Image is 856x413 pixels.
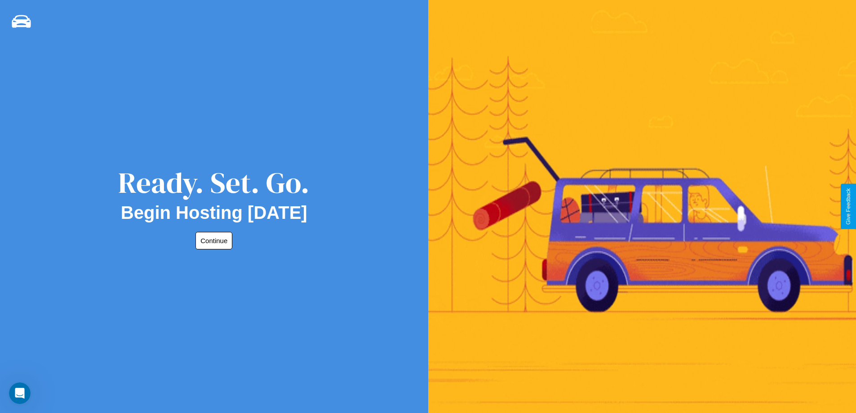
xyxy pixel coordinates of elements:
div: Ready. Set. Go. [118,163,310,203]
button: Continue [195,232,232,249]
div: Give Feedback [845,188,852,225]
iframe: Intercom live chat [9,382,31,404]
h2: Begin Hosting [DATE] [121,203,307,223]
